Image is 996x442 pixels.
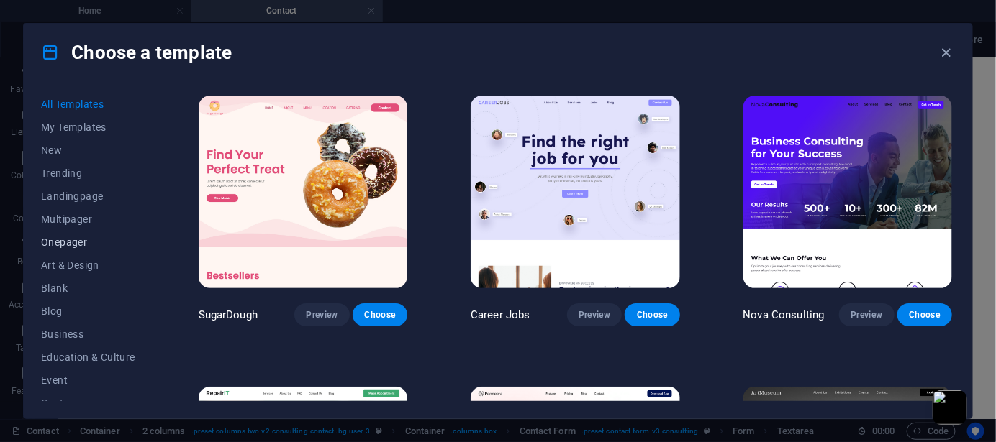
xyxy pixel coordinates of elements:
span: Event [41,374,135,386]
img: Career Jobs [471,96,679,288]
button: Blank [41,277,135,300]
button: Choose [353,303,407,326]
button: Choose [625,303,679,326]
span: Blog [41,305,135,317]
img: Nova Consulting [743,96,952,288]
span: Preview [851,309,882,321]
button: All Templates [41,93,135,116]
span: Education & Culture [41,351,135,363]
img: SugarDough [199,96,407,288]
button: New [41,139,135,162]
p: Nova Consulting [743,308,825,322]
span: My Templates [41,121,135,133]
button: Trending [41,162,135,185]
span: Choose [636,309,668,321]
span: Preview [579,309,610,321]
p: SugarDough [199,308,258,322]
span: Choose [364,309,396,321]
span: All Templates [41,98,135,110]
button: Blog [41,300,135,323]
button: Preview [839,303,894,326]
button: Business [41,323,135,346]
button: Art & Design [41,254,135,277]
h4: Choose a template [41,41,232,64]
button: Event [41,369,135,392]
span: Multipager [41,213,135,225]
span: Trending [41,167,135,179]
p: Career Jobs [471,308,530,322]
span: Art & Design [41,259,135,271]
span: Onepager [41,236,135,248]
button: Preview [567,303,622,326]
span: Gastronomy [41,397,135,409]
button: Gastronomy [41,392,135,415]
button: Multipager [41,208,135,231]
button: Education & Culture [41,346,135,369]
span: Choose [909,309,941,321]
span: Landingpage [41,190,135,202]
button: My Templates [41,116,135,139]
span: Blank [41,282,135,294]
span: New [41,144,135,156]
button: Preview [294,303,349,326]
span: Business [41,328,135,340]
button: Landingpage [41,185,135,208]
span: Preview [306,309,338,321]
button: Choose [897,303,952,326]
button: Onepager [41,231,135,254]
